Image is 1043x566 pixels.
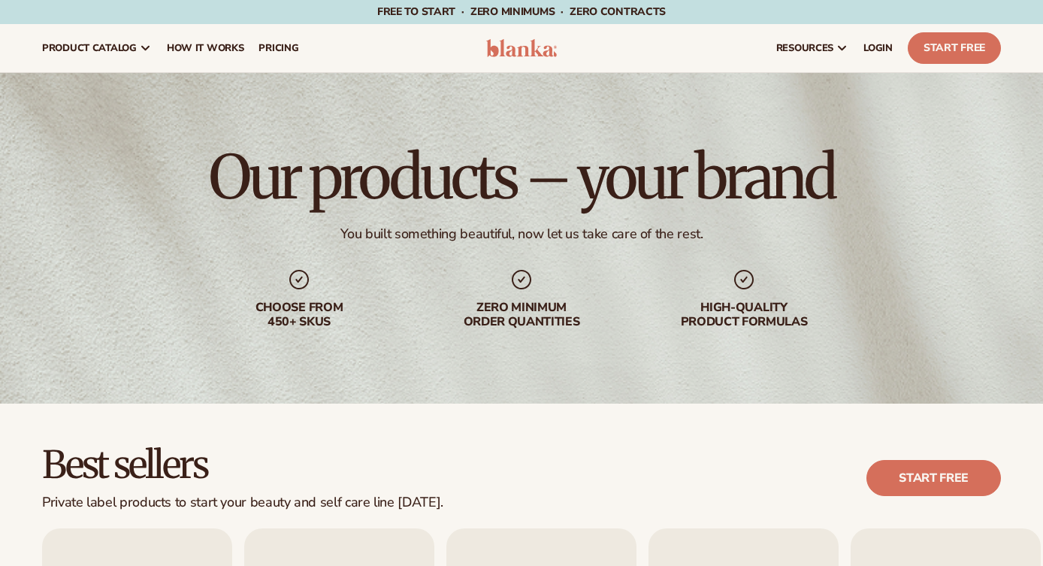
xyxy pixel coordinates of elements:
a: pricing [251,24,306,72]
h1: Our products – your brand [209,147,834,207]
span: Free to start · ZERO minimums · ZERO contracts [377,5,666,19]
div: You built something beautiful, now let us take care of the rest. [340,225,703,243]
div: High-quality product formulas [648,301,840,329]
span: product catalog [42,42,137,54]
span: pricing [258,42,298,54]
a: Start Free [908,32,1001,64]
span: resources [776,42,833,54]
a: How It Works [159,24,252,72]
a: Start free [866,460,1001,496]
img: logo [486,39,557,57]
div: Zero minimum order quantities [425,301,618,329]
span: LOGIN [863,42,893,54]
a: resources [769,24,856,72]
h2: Best sellers [42,446,443,486]
div: Choose from 450+ Skus [203,301,395,329]
a: LOGIN [856,24,900,72]
div: Private label products to start your beauty and self care line [DATE]. [42,495,443,511]
span: How It Works [167,42,244,54]
a: product catalog [35,24,159,72]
